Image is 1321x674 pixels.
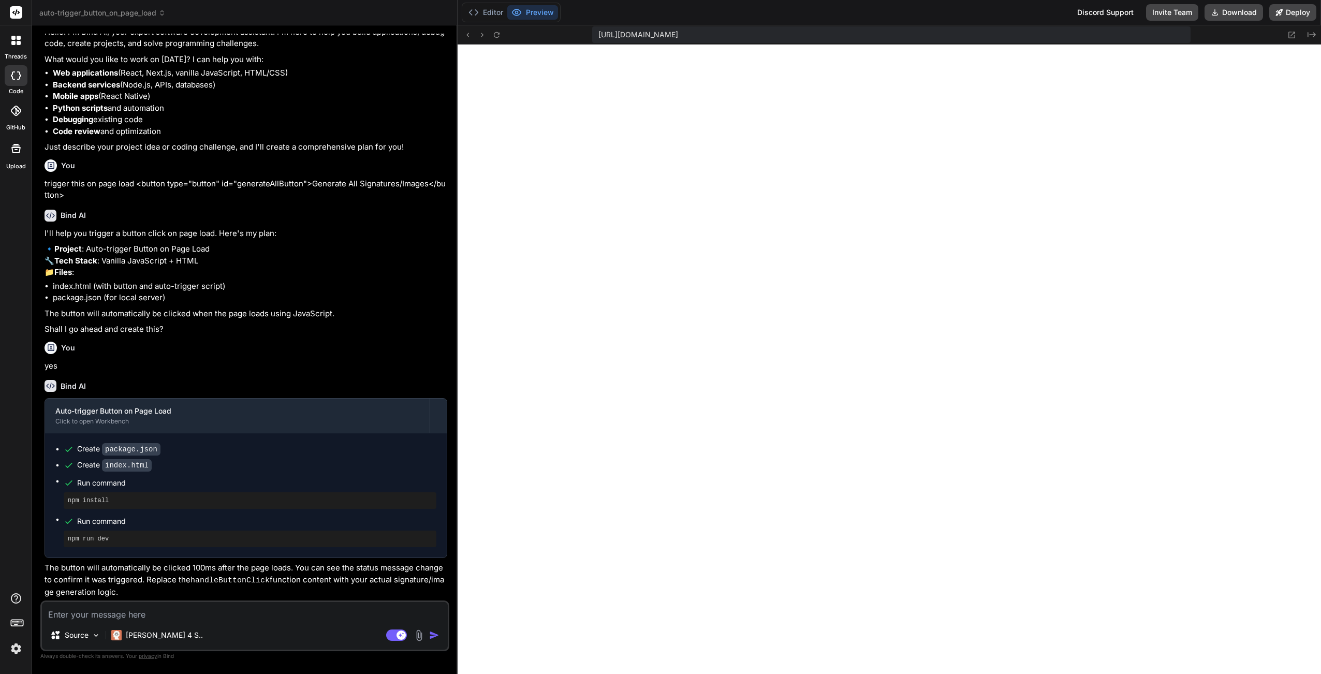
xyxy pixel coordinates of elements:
[53,114,447,126] li: existing code
[54,256,97,266] strong: Tech Stack
[1071,4,1140,21] div: Discord Support
[53,91,447,102] li: (React Native)
[53,80,120,90] strong: Backend services
[77,478,436,488] span: Run command
[77,516,436,526] span: Run command
[77,444,160,455] div: Create
[61,160,75,171] h6: You
[464,5,507,20] button: Editor
[65,630,89,640] p: Source
[45,308,447,320] p: The button will automatically be clicked when the page loads using JavaScript.
[45,26,447,50] p: Hello! I'm Bind AI, your expert software development assistant. I'm here to help you build applic...
[53,126,447,138] li: and optimization
[45,243,447,279] p: 🔹 : Auto-trigger Button on Page Load 🔧 : Vanilla JavaScript + HTML 📁 :
[54,267,72,277] strong: Files
[6,123,25,132] label: GitHub
[1146,4,1198,21] button: Invite Team
[102,443,160,456] code: package.json
[61,343,75,353] h6: You
[139,653,157,659] span: privacy
[507,5,558,20] button: Preview
[53,91,98,101] strong: Mobile apps
[53,102,447,114] li: and automation
[45,562,447,598] p: The button will automatically be clicked 100ms after the page loads. You can see the status messa...
[598,30,678,40] span: [URL][DOMAIN_NAME]
[53,114,93,124] strong: Debugging
[61,210,86,221] h6: Bind AI
[53,67,447,79] li: (React, Next.js, vanilla JavaScript, HTML/CSS)
[53,79,447,91] li: (Node.js, APIs, databases)
[45,141,447,153] p: Just describe your project idea or coding challenge, and I'll create a comprehensive plan for you!
[54,244,82,254] strong: Project
[102,459,152,472] code: index.html
[5,52,27,61] label: threads
[45,324,447,335] p: Shall I go ahead and create this?
[40,651,449,661] p: Always double-check its answers. Your in Bind
[53,68,118,78] strong: Web applications
[68,496,432,505] pre: npm install
[45,178,447,201] p: trigger this on page load <button type="button" id="generateAllButton">Generate All Signatures/Im...
[45,54,447,66] p: What would you like to work on [DATE]? I can help you with:
[53,292,447,304] li: package.json (for local server)
[53,281,447,292] li: index.html (with button and auto-trigger script)
[111,630,122,640] img: Claude 4 Sonnet
[68,535,432,543] pre: npm run dev
[92,631,100,640] img: Pick Models
[42,602,448,621] textarea: p
[77,460,152,471] div: Create
[55,417,419,426] div: Click to open Workbench
[45,360,447,372] p: yes
[190,576,270,585] code: handleButtonClick
[6,162,26,171] label: Upload
[53,126,100,136] strong: Code review
[61,381,86,391] h6: Bind AI
[458,45,1321,674] iframe: Preview
[429,630,439,640] img: icon
[39,8,166,18] span: auto-trigger_button_on_page_load
[126,630,203,640] p: [PERSON_NAME] 4 S..
[413,629,425,641] img: attachment
[1269,4,1316,21] button: Deploy
[53,103,108,113] strong: Python scripts
[45,399,430,433] button: Auto-trigger Button on Page LoadClick to open Workbench
[9,87,23,96] label: code
[55,406,419,416] div: Auto-trigger Button on Page Load
[45,228,447,240] p: I'll help you trigger a button click on page load. Here's my plan:
[1205,4,1263,21] button: Download
[7,640,25,657] img: settings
